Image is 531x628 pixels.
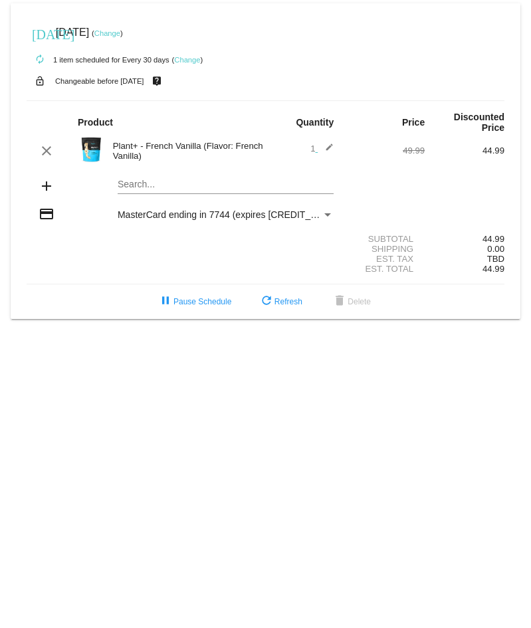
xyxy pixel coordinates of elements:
mat-icon: credit_card [39,206,54,222]
small: 1 item scheduled for Every 30 days [27,56,169,64]
span: 1 [310,144,334,154]
span: TBD [487,254,504,264]
mat-icon: clear [39,143,54,159]
mat-icon: lock_open [32,72,48,90]
mat-icon: refresh [259,294,274,310]
a: Change [174,56,200,64]
img: Image-1-Carousel-Plant-Vanilla-no-badge-Transp.png [78,136,104,163]
small: Changeable before [DATE] [55,77,144,85]
div: 44.99 [425,146,504,156]
strong: Quantity [296,117,334,128]
mat-icon: live_help [149,72,165,90]
mat-icon: add [39,178,54,194]
span: Pause Schedule [158,297,231,306]
div: Shipping [345,244,425,254]
mat-icon: delete [332,294,348,310]
span: 0.00 [487,244,504,254]
div: 44.99 [425,234,504,244]
div: 49.99 [345,146,425,156]
div: Est. Total [345,264,425,274]
mat-icon: [DATE] [32,25,48,41]
span: Refresh [259,297,302,306]
small: ( ) [92,29,123,37]
a: Change [94,29,120,37]
div: Est. Tax [345,254,425,264]
span: Delete [332,297,371,306]
mat-icon: autorenew [32,52,48,68]
mat-select: Payment Method [118,209,334,220]
button: Pause Schedule [147,290,242,314]
button: Delete [321,290,381,314]
input: Search... [118,179,334,190]
small: ( ) [172,56,203,64]
button: Refresh [248,290,313,314]
span: 44.99 [482,264,504,274]
span: MasterCard ending in 7744 (expires [CREDIT_CARD_DATA]) [118,209,372,220]
strong: Product [78,117,113,128]
div: Plant+ - French Vanilla (Flavor: French Vanilla) [106,141,266,161]
div: Subtotal [345,234,425,244]
mat-icon: pause [158,294,173,310]
mat-icon: edit [318,143,334,159]
strong: Price [402,117,425,128]
strong: Discounted Price [454,112,504,133]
